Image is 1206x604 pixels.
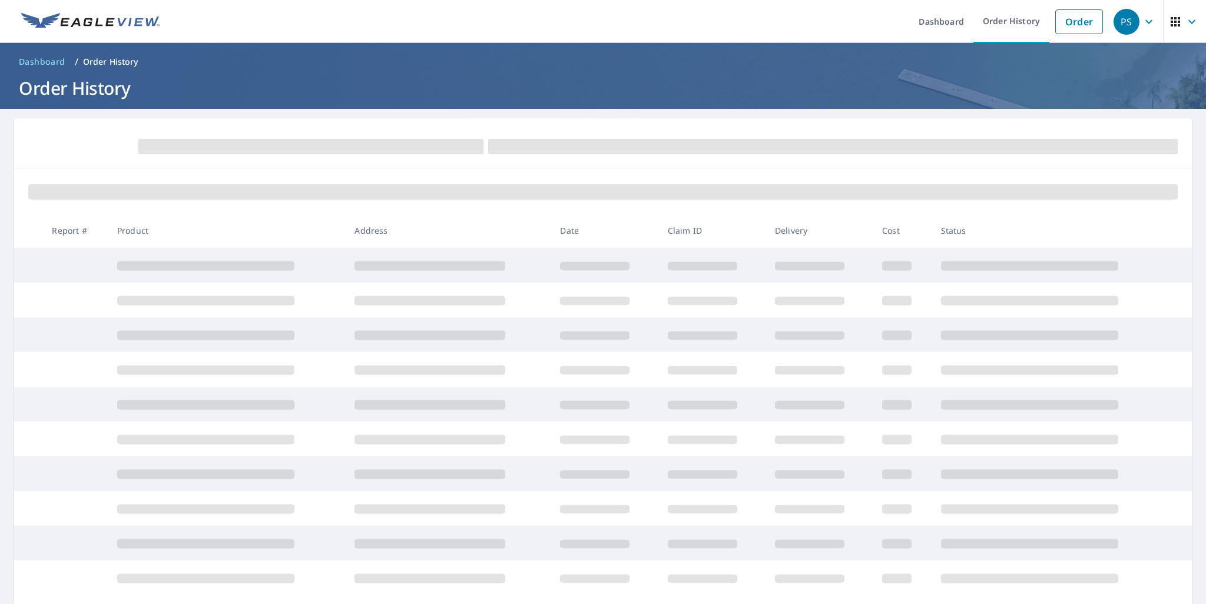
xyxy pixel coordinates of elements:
[551,213,658,248] th: Date
[658,213,766,248] th: Claim ID
[766,213,873,248] th: Delivery
[345,213,551,248] th: Address
[1055,9,1103,34] a: Order
[1114,9,1139,35] div: PS
[75,55,78,69] li: /
[14,52,70,71] a: Dashboard
[873,213,931,248] th: Cost
[83,56,138,68] p: Order History
[21,13,160,31] img: EV Logo
[14,52,1192,71] nav: breadcrumb
[108,213,345,248] th: Product
[19,56,65,68] span: Dashboard
[14,76,1192,100] h1: Order History
[42,213,108,248] th: Report #
[932,213,1169,248] th: Status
